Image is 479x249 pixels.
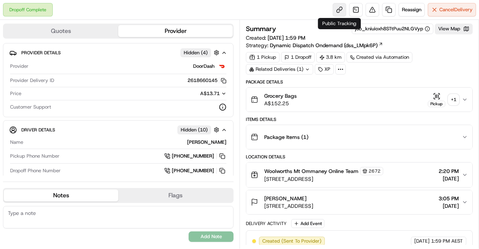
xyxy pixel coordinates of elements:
[164,167,226,175] a: [PHONE_NUMBER]
[4,25,118,37] button: Quotes
[246,116,473,122] div: Items Details
[172,153,214,160] span: [PHONE_NUMBER]
[428,3,476,16] button: CancelDelivery
[268,34,305,41] span: [DATE] 1:59 PM
[435,24,473,34] button: View Map
[270,42,383,49] a: Dynamic Dispatch Ondemand (dss_LMpk6P)
[217,62,226,71] img: doordash_logo_v2.png
[264,133,308,141] span: Package Items ( 1 )
[439,195,459,202] span: 3:05 PM
[281,52,315,63] div: 1 Dropoff
[318,18,361,29] div: Public Tracking
[187,77,226,84] button: 2618660145
[270,42,378,49] span: Dynamic Dispatch Ondemand (dss_LMpk6P)
[10,139,23,146] span: Name
[264,202,313,210] span: [STREET_ADDRESS]
[10,104,51,110] span: Customer Support
[264,100,297,107] span: A$152.25
[200,90,220,97] span: A$13.71
[246,52,280,63] div: 1 Pickup
[428,101,445,107] div: Pickup
[246,154,473,160] div: Location Details
[246,221,287,227] div: Delivery Activity
[316,52,345,63] div: 3.8 km
[439,167,459,175] span: 2:20 PM
[9,46,227,59] button: Provider DetailsHidden (4)
[10,153,60,160] span: Pickup Phone Number
[264,195,306,202] span: [PERSON_NAME]
[246,34,305,42] span: Created:
[431,238,463,245] span: 1:59 PM AEST
[4,189,118,201] button: Notes
[439,202,459,210] span: [DATE]
[264,167,359,175] span: Woolworths Mt Ommaney Online Team
[21,50,61,56] span: Provider Details
[193,63,214,70] span: DoorDash
[369,168,381,174] span: 2672
[428,92,459,107] button: Pickup+1
[26,139,226,146] div: [PERSON_NAME]
[315,64,334,75] div: XP
[246,42,383,49] div: Strategy:
[291,219,324,228] button: Add Event
[246,125,472,149] button: Package Items (1)
[414,238,430,245] span: [DATE]
[246,163,472,187] button: Woolworths Mt Ommaney Online Team2672[STREET_ADDRESS]2:20 PM[DATE]
[10,63,28,70] span: Provider
[180,48,221,57] button: Hidden (4)
[164,152,226,160] a: [PHONE_NUMBER]
[439,175,459,182] span: [DATE]
[10,90,21,97] span: Price
[439,6,473,13] span: Cancel Delivery
[264,92,297,100] span: Grocery Bags
[10,167,61,174] span: Dropoff Phone Number
[181,127,208,133] span: Hidden ( 10 )
[399,3,425,16] button: Reassign
[262,238,321,245] span: Created (Sent To Provider)
[118,25,233,37] button: Provider
[21,127,55,133] span: Driver Details
[10,77,54,84] span: Provider Delivery ID
[428,92,445,107] button: Pickup
[402,6,421,13] span: Reassign
[246,88,472,112] button: Grocery BagsA$152.25Pickup+1
[161,90,226,97] button: A$13.71
[246,64,313,75] div: Related Deliveries (1)
[246,190,472,214] button: [PERSON_NAME][STREET_ADDRESS]3:05 PM[DATE]
[246,79,473,85] div: Package Details
[177,125,221,134] button: Hidden (10)
[172,167,214,174] span: [PHONE_NUMBER]
[264,175,383,183] span: [STREET_ADDRESS]
[448,94,459,105] div: + 1
[118,189,233,201] button: Flags
[246,25,276,32] h3: Summary
[355,25,430,32] button: job_kniuioxh8STtPuu2NLGVyp
[184,49,208,56] span: Hidden ( 4 )
[9,124,227,136] button: Driver DetailsHidden (10)
[347,52,412,63] a: Created via Automation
